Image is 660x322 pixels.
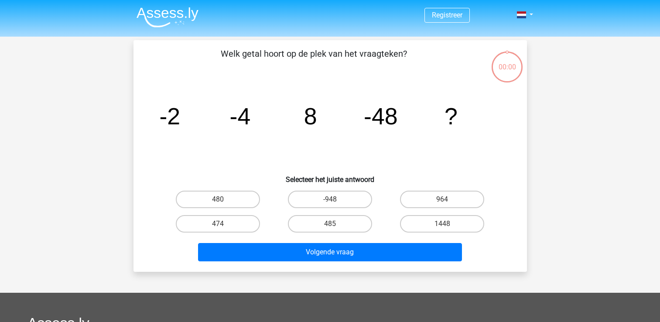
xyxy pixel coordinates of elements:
[198,243,462,261] button: Volgende vraag
[491,51,523,72] div: 00:00
[445,103,458,129] tspan: ?
[400,191,484,208] label: 964
[176,191,260,208] label: 480
[288,215,372,233] label: 485
[147,168,513,184] h6: Selecteer het juiste antwoord
[159,103,180,129] tspan: -2
[432,11,462,19] a: Registreer
[400,215,484,233] label: 1448
[229,103,250,129] tspan: -4
[137,7,198,27] img: Assessly
[147,47,480,73] p: Welk getal hoort op de plek van het vraagteken?
[304,103,317,129] tspan: 8
[288,191,372,208] label: -948
[364,103,398,129] tspan: -48
[176,215,260,233] label: 474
